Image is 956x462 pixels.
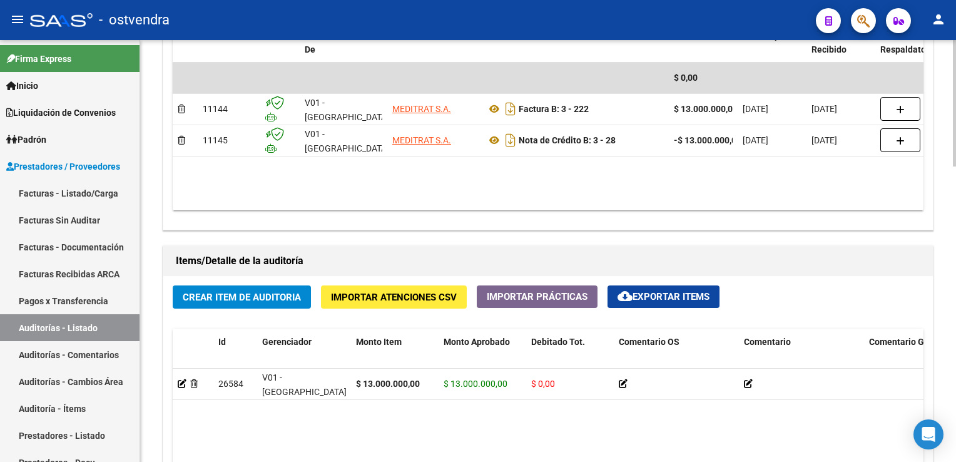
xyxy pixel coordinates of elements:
[531,379,555,389] span: $ 0,00
[806,23,875,64] datatable-header-cell: Fecha Recibido
[260,23,300,64] datatable-header-cell: CAE
[739,329,864,384] datatable-header-cell: Comentario
[444,337,510,347] span: Monto Aprobado
[300,23,387,64] datatable-header-cell: Facturado x Orden De
[526,329,614,384] datatable-header-cell: Debitado Tot.
[331,292,457,303] span: Importar Atenciones CSV
[213,329,257,384] datatable-header-cell: Id
[6,52,71,66] span: Firma Express
[875,23,950,64] datatable-header-cell: Doc Respaldatoria
[738,23,806,64] datatable-header-cell: Fecha Cpbt
[674,104,738,114] strong: $ 13.000.000,00
[203,104,228,114] span: 11144
[674,73,698,83] span: $ 0,00
[218,337,226,347] span: Id
[487,291,587,302] span: Importar Prácticas
[502,130,519,150] i: Descargar documento
[321,285,467,309] button: Importar Atenciones CSV
[481,23,669,64] datatable-header-cell: CPBT
[387,23,481,64] datatable-header-cell: Razon Social
[519,104,589,114] strong: Factura B: 3 - 222
[477,285,597,308] button: Importar Prácticas
[880,31,937,55] span: Doc Respaldatoria
[203,135,228,145] span: 11145
[173,285,311,309] button: Crear Item de Auditoria
[744,337,791,347] span: Comentario
[176,251,920,271] h1: Items/Detalle de la auditoría
[674,135,741,145] strong: -$ 13.000.000,00
[183,292,301,303] span: Crear Item de Auditoria
[6,106,116,120] span: Liquidación de Convenios
[811,135,837,145] span: [DATE]
[356,379,420,389] strong: $ 13.000.000,00
[444,379,507,389] span: $ 13.000.000,00
[351,329,439,384] datatable-header-cell: Monto Item
[198,23,260,64] datatable-header-cell: ID
[743,104,768,114] span: [DATE]
[913,419,943,449] div: Open Intercom Messenger
[305,129,389,153] span: V01 - [GEOGRAPHIC_DATA]
[6,160,120,173] span: Prestadores / Proveedores
[608,285,720,308] button: Exportar Items
[669,23,738,64] datatable-header-cell: Monto
[618,291,709,302] span: Exportar Items
[6,133,46,146] span: Padrón
[931,12,946,27] mat-icon: person
[262,372,347,397] span: V01 - [GEOGRAPHIC_DATA]
[218,379,243,389] span: 26584
[392,104,451,114] span: MEDITRAT S.A.
[99,6,170,34] span: - ostvendra
[6,79,38,93] span: Inicio
[743,135,768,145] span: [DATE]
[305,31,378,55] span: Facturado x Orden De
[811,104,837,114] span: [DATE]
[392,135,451,145] span: MEDITRAT S.A.
[614,329,739,384] datatable-header-cell: Comentario OS
[439,329,526,384] datatable-header-cell: Monto Aprobado
[811,31,847,55] span: Fecha Recibido
[257,329,351,384] datatable-header-cell: Gerenciador
[519,135,616,145] strong: Nota de Crédito B: 3 - 28
[502,99,519,119] i: Descargar documento
[262,337,312,347] span: Gerenciador
[618,289,633,304] mat-icon: cloud_download
[531,337,585,347] span: Debitado Tot.
[619,337,679,347] span: Comentario OS
[10,12,25,27] mat-icon: menu
[305,98,389,122] span: V01 - [GEOGRAPHIC_DATA]
[356,337,402,347] span: Monto Item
